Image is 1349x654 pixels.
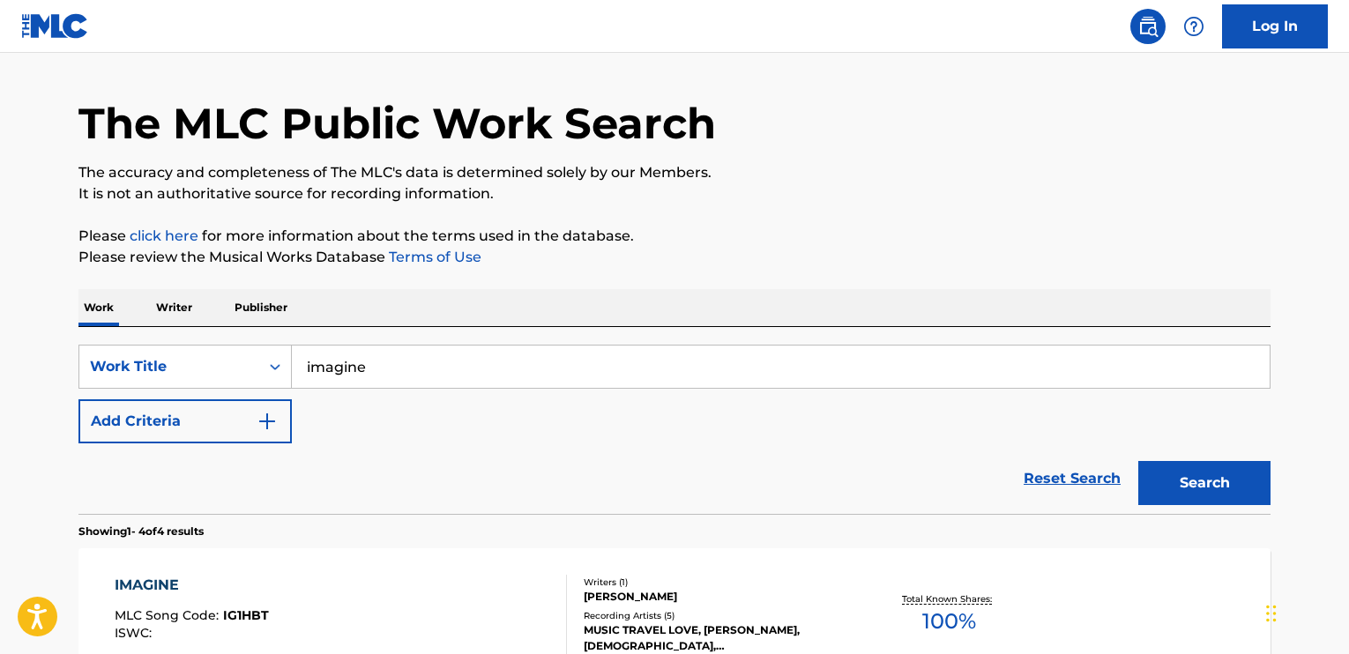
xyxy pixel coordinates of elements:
[385,249,481,265] a: Terms of Use
[115,607,223,623] span: MLC Song Code :
[1266,587,1277,640] div: Drag
[1130,9,1166,44] a: Public Search
[90,356,249,377] div: Work Title
[21,13,89,39] img: MLC Logo
[1261,569,1349,654] iframe: Chat Widget
[115,575,269,596] div: IMAGINE
[78,97,716,150] h1: The MLC Public Work Search
[584,576,850,589] div: Writers ( 1 )
[1222,4,1328,48] a: Log In
[584,609,850,622] div: Recording Artists ( 5 )
[1015,459,1129,498] a: Reset Search
[223,607,269,623] span: IG1HBT
[1176,9,1211,44] div: Help
[151,289,198,326] p: Writer
[1137,16,1159,37] img: search
[257,411,278,432] img: 9d2ae6d4665cec9f34b9.svg
[229,289,293,326] p: Publisher
[78,524,204,539] p: Showing 1 - 4 of 4 results
[78,399,292,443] button: Add Criteria
[78,247,1271,268] p: Please review the Musical Works Database
[115,625,156,641] span: ISWC :
[1183,16,1204,37] img: help
[922,606,976,637] span: 100 %
[78,226,1271,247] p: Please for more information about the terms used in the database.
[78,162,1271,183] p: The accuracy and completeness of The MLC's data is determined solely by our Members.
[78,345,1271,514] form: Search Form
[1138,461,1271,505] button: Search
[78,183,1271,204] p: It is not an authoritative source for recording information.
[130,227,198,244] a: click here
[78,289,119,326] p: Work
[584,589,850,605] div: [PERSON_NAME]
[902,592,996,606] p: Total Known Shares:
[584,622,850,654] div: MUSIC TRAVEL LOVE, [PERSON_NAME], [DEMOGRAPHIC_DATA], [DEMOGRAPHIC_DATA], [PERSON_NAME]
